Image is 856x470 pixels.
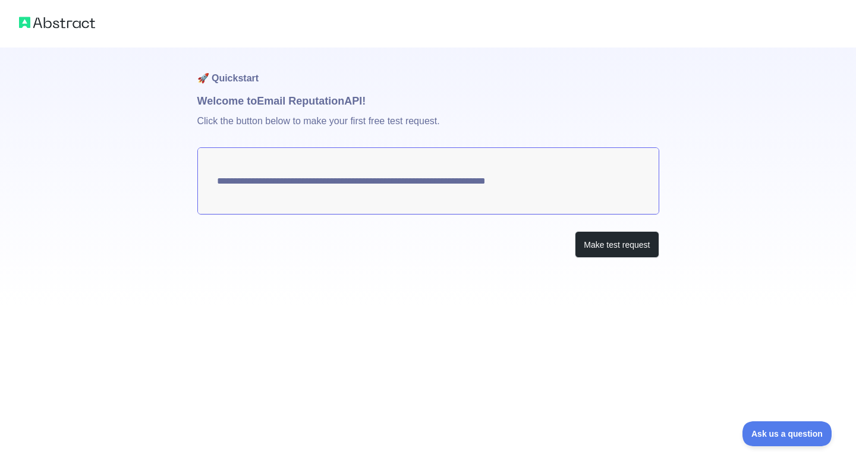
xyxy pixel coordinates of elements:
iframe: Toggle Customer Support [742,421,832,446]
button: Make test request [575,231,659,258]
img: Abstract logo [19,14,95,31]
p: Click the button below to make your first free test request. [197,109,659,147]
h1: 🚀 Quickstart [197,48,659,93]
h1: Welcome to Email Reputation API! [197,93,659,109]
